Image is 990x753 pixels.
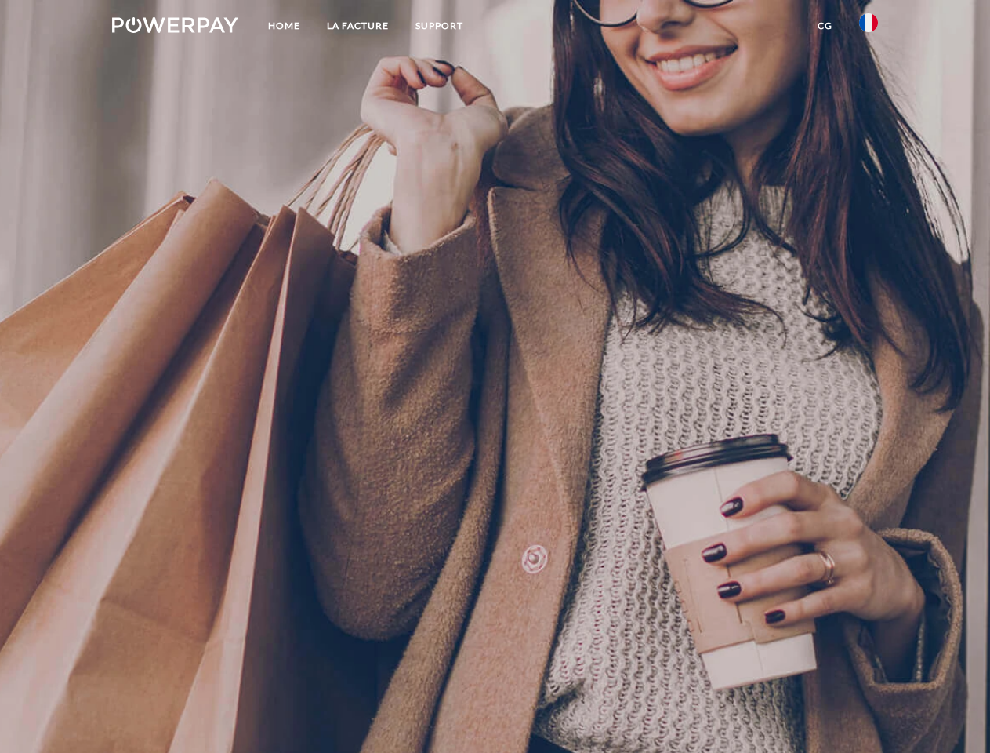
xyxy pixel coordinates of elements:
[804,12,846,40] a: CG
[314,12,402,40] a: LA FACTURE
[112,17,238,33] img: logo-powerpay-white.svg
[859,13,878,32] img: fr
[402,12,477,40] a: Support
[255,12,314,40] a: Home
